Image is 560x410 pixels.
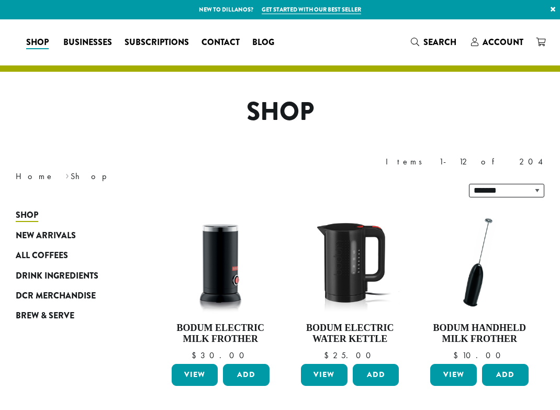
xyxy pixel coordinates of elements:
[353,364,399,386] button: Add
[298,210,401,360] a: Bodum Electric Water Kettle $25.00
[172,364,218,386] a: View
[16,229,76,242] span: New Arrivals
[125,36,189,49] span: Subscriptions
[16,171,54,182] a: Home
[301,364,348,386] a: View
[16,270,98,283] span: Drink Ingredients
[63,36,112,49] span: Businesses
[423,36,456,48] span: Search
[430,364,477,386] a: View
[298,210,401,314] img: DP3955.01.png
[428,210,531,360] a: Bodum Handheld Milk Frother $10.00
[16,290,96,303] span: DCR Merchandise
[16,226,125,246] a: New Arrivals
[192,350,200,361] span: $
[201,36,240,49] span: Contact
[405,34,465,51] a: Search
[192,350,249,361] bdi: 30.00
[169,210,272,314] img: DP3954.01-002.png
[26,36,49,49] span: Shop
[169,323,272,345] h4: Bodum Electric Milk Frother
[16,170,264,183] nav: Breadcrumb
[453,350,506,361] bdi: 10.00
[482,364,529,386] button: Add
[298,323,401,345] h4: Bodum Electric Water Kettle
[252,36,274,49] span: Blog
[386,156,544,168] div: Items 1-12 of 204
[223,364,270,386] button: Add
[324,350,376,361] bdi: 25.00
[20,34,57,51] a: Shop
[262,5,361,14] a: Get started with our best seller
[16,205,125,225] a: Shop
[324,350,333,361] span: $
[16,265,125,285] a: Drink Ingredients
[16,286,125,306] a: DCR Merchandise
[169,210,272,360] a: Bodum Electric Milk Frother $30.00
[428,210,531,314] img: DP3927.01-002.png
[8,97,552,127] h1: Shop
[65,167,69,183] span: ›
[16,246,125,265] a: All Coffees
[16,306,125,326] a: Brew & Serve
[483,36,523,48] span: Account
[16,309,74,323] span: Brew & Serve
[453,350,462,361] span: $
[16,249,68,262] span: All Coffees
[16,209,38,222] span: Shop
[428,323,531,345] h4: Bodum Handheld Milk Frother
